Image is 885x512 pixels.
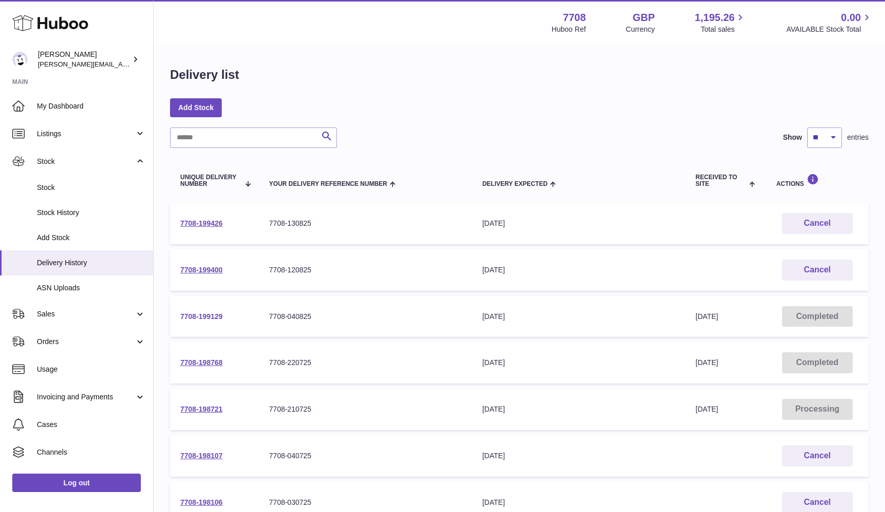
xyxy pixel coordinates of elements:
[783,133,802,142] label: Show
[482,265,675,275] div: [DATE]
[633,11,655,25] strong: GBP
[552,25,586,34] div: Huboo Ref
[269,312,461,322] div: 7708-040825
[269,451,461,461] div: 7708-040725
[776,174,858,187] div: Actions
[12,52,28,67] img: victor@erbology.co
[170,67,239,83] h1: Delivery list
[782,213,853,234] button: Cancel
[37,337,135,347] span: Orders
[180,312,223,321] a: 7708-199129
[563,11,586,25] strong: 7708
[482,358,675,368] div: [DATE]
[701,25,746,34] span: Total sales
[269,181,387,187] span: Your Delivery Reference Number
[37,258,145,268] span: Delivery History
[482,219,675,228] div: [DATE]
[37,283,145,293] span: ASN Uploads
[696,174,747,187] span: Received to Site
[482,498,675,507] div: [DATE]
[847,133,869,142] span: entries
[695,11,735,25] span: 1,195.26
[180,358,223,367] a: 7708-198768
[180,219,223,227] a: 7708-199426
[695,11,747,34] a: 1,195.26 Total sales
[37,129,135,139] span: Listings
[38,60,205,68] span: [PERSON_NAME][EMAIL_ADDRESS][DOMAIN_NAME]
[37,208,145,218] span: Stock History
[269,265,461,275] div: 7708-120825
[37,420,145,430] span: Cases
[37,101,145,111] span: My Dashboard
[37,447,145,457] span: Channels
[269,219,461,228] div: 7708-130825
[37,392,135,402] span: Invoicing and Payments
[482,404,675,414] div: [DATE]
[180,452,223,460] a: 7708-198107
[482,451,675,461] div: [DATE]
[170,98,222,117] a: Add Stock
[269,498,461,507] div: 7708-030725
[37,309,135,319] span: Sales
[482,312,675,322] div: [DATE]
[696,358,718,367] span: [DATE]
[482,181,547,187] span: Delivery Expected
[782,445,853,466] button: Cancel
[180,174,240,187] span: Unique Delivery Number
[269,358,461,368] div: 7708-220725
[37,233,145,243] span: Add Stock
[180,266,223,274] a: 7708-199400
[38,50,130,69] div: [PERSON_NAME]
[841,11,861,25] span: 0.00
[180,405,223,413] a: 7708-198721
[37,157,135,166] span: Stock
[37,365,145,374] span: Usage
[626,25,655,34] div: Currency
[269,404,461,414] div: 7708-210725
[37,183,145,193] span: Stock
[782,260,853,281] button: Cancel
[786,25,873,34] span: AVAILABLE Stock Total
[696,405,718,413] span: [DATE]
[12,474,141,492] a: Log out
[180,498,223,506] a: 7708-198106
[696,312,718,321] span: [DATE]
[786,11,873,34] a: 0.00 AVAILABLE Stock Total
